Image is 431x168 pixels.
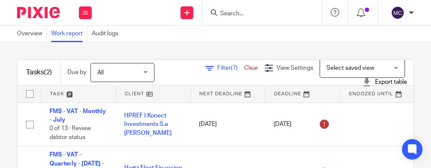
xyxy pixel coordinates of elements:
span: View Settings [277,65,313,71]
p: Due by [67,68,86,77]
a: FMS - VAT - Monthly - July [50,108,106,123]
div: [DATE] [274,117,331,131]
img: Pixie [17,7,60,18]
a: Overview [17,26,47,42]
div: Export table [362,78,407,86]
a: Clear [244,65,258,71]
span: (2) [44,69,52,76]
h1: Tasks [26,68,52,77]
input: Search [219,10,296,18]
span: (7) [231,65,238,71]
span: 0 of 13 · Review debtor status [50,125,91,140]
a: Work report [51,26,87,42]
a: HPREF I Konect Investments S.a [PERSON_NAME] [124,113,172,136]
img: svg%3E [391,6,405,20]
span: Filter [217,65,244,71]
td: [DATE] [190,103,265,146]
span: Select saved view [326,65,374,71]
a: Audit logs [92,26,122,42]
span: All [97,70,104,76]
